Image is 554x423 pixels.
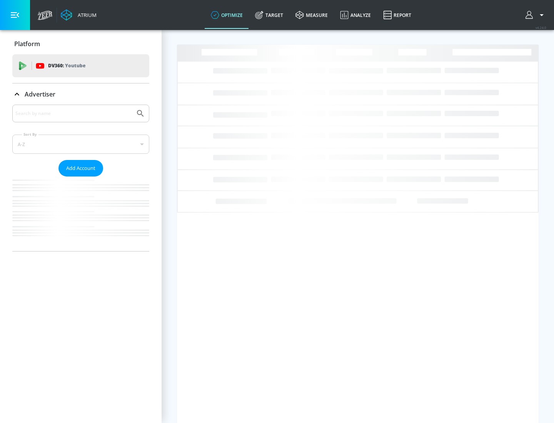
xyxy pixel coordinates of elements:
label: Sort By [22,132,38,137]
span: v 4.24.0 [536,25,546,30]
a: optimize [205,1,249,29]
div: Advertiser [12,83,149,105]
input: Search by name [15,108,132,118]
nav: list of Advertiser [12,177,149,251]
a: Report [377,1,417,29]
p: Platform [14,40,40,48]
div: Atrium [75,12,97,18]
div: Advertiser [12,105,149,251]
p: Advertiser [25,90,55,98]
button: Add Account [58,160,103,177]
div: A-Z [12,135,149,154]
a: measure [289,1,334,29]
a: Atrium [61,9,97,21]
div: Platform [12,33,149,55]
p: Youtube [65,62,85,70]
span: Add Account [66,164,95,173]
a: Analyze [334,1,377,29]
a: Target [249,1,289,29]
div: DV360: Youtube [12,54,149,77]
p: DV360: [48,62,85,70]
